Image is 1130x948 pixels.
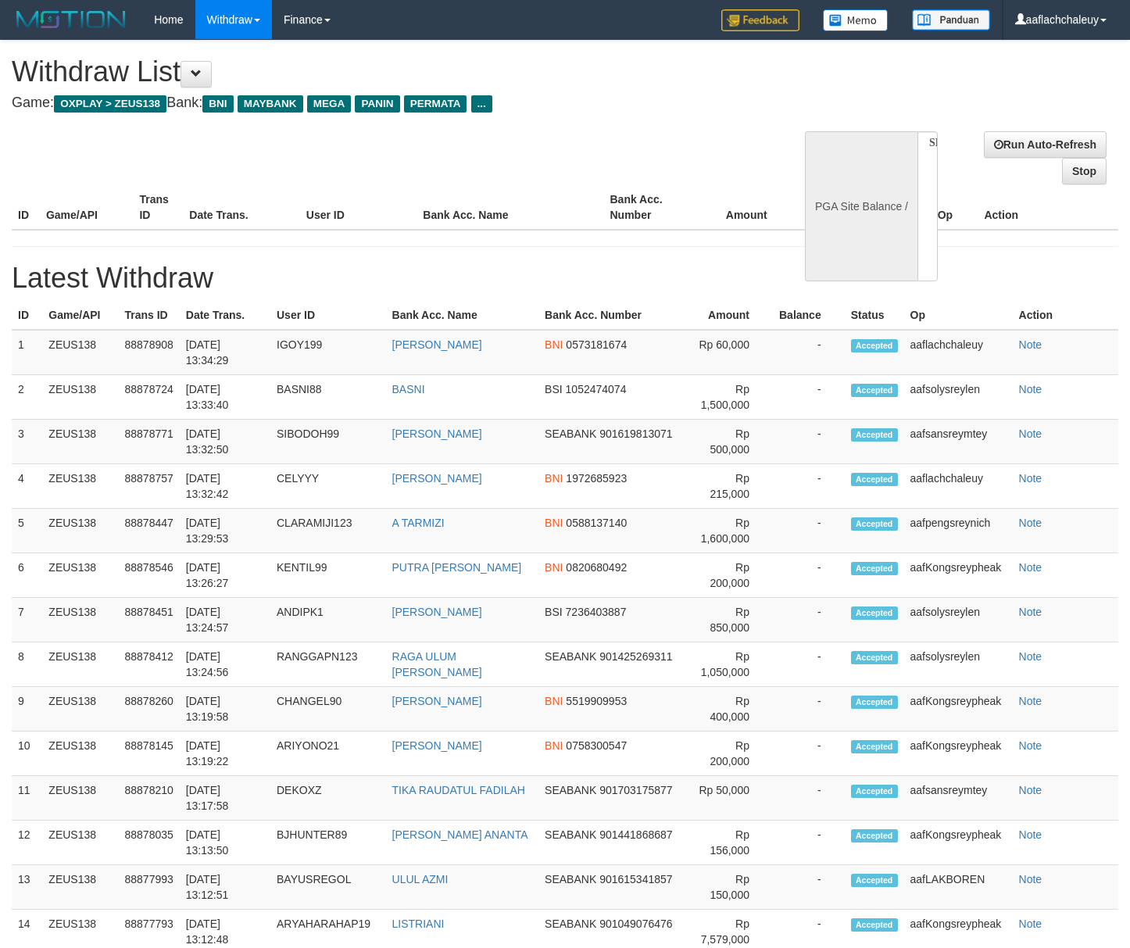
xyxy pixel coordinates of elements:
td: ZEUS138 [42,598,118,642]
td: [DATE] 13:29:53 [180,509,270,553]
td: 10 [12,732,42,776]
span: Accepted [851,740,898,753]
td: Rp 1,050,000 [688,642,773,687]
td: 1 [12,330,42,375]
td: 88878908 [118,330,179,375]
th: Bank Acc. Name [386,301,539,330]
td: ZEUS138 [42,464,118,509]
span: 0758300547 [566,739,627,752]
span: Accepted [851,339,898,352]
a: Note [1019,606,1042,618]
img: Button%20Memo.svg [823,9,889,31]
td: [DATE] 13:34:29 [180,330,270,375]
th: Action [978,185,1118,230]
td: KENTIL99 [270,553,386,598]
td: 88878447 [118,509,179,553]
a: BASNI [392,383,425,395]
th: ID [12,301,42,330]
span: 901425269311 [599,650,672,663]
span: Accepted [851,473,898,486]
th: Amount [697,185,791,230]
td: aafKongsreypheak [904,732,1013,776]
span: BSI [545,383,563,395]
td: Rp 200,000 [688,732,773,776]
span: MEGA [307,95,352,113]
th: Game/API [40,185,134,230]
th: Amount [688,301,773,330]
td: - [773,375,845,420]
h1: Latest Withdraw [12,263,1118,294]
span: 7236403887 [566,606,627,618]
span: Accepted [851,918,898,932]
a: PUTRA [PERSON_NAME] [392,561,522,574]
td: 88877993 [118,865,179,910]
th: Op [932,185,978,230]
td: aafsolysreylen [904,375,1013,420]
span: 0588137140 [566,517,627,529]
td: - [773,330,845,375]
td: Rp 156,000 [688,821,773,865]
td: 4 [12,464,42,509]
td: - [773,821,845,865]
td: 88878546 [118,553,179,598]
td: [DATE] 13:24:57 [180,598,270,642]
td: [DATE] 13:32:42 [180,464,270,509]
span: BNI [202,95,233,113]
td: BAYUSREGOL [270,865,386,910]
span: Accepted [851,606,898,620]
td: Rp 200,000 [688,553,773,598]
span: OXPLAY > ZEUS138 [54,95,166,113]
td: aaflachchaleuy [904,330,1013,375]
a: Note [1019,695,1042,707]
td: 88878210 [118,776,179,821]
td: BJHUNTER89 [270,821,386,865]
span: BNI [545,338,563,351]
div: PGA Site Balance / [805,131,917,281]
span: ... [471,95,492,113]
a: RAGA ULUM [PERSON_NAME] [392,650,482,678]
span: Accepted [851,651,898,664]
td: aaflachchaleuy [904,464,1013,509]
span: SEABANK [545,873,596,885]
span: 0820680492 [566,561,627,574]
a: A TARMIZI [392,517,445,529]
td: SIBODOH99 [270,420,386,464]
a: Note [1019,784,1042,796]
span: MAYBANK [238,95,303,113]
td: - [773,732,845,776]
td: ZEUS138 [42,375,118,420]
td: 88878771 [118,420,179,464]
span: 0573181674 [566,338,627,351]
a: LISTRIANI [392,918,445,930]
td: Rp 60,000 [688,330,773,375]
td: [DATE] 13:26:27 [180,553,270,598]
td: 5 [12,509,42,553]
span: Accepted [851,874,898,887]
span: 1972685923 [566,472,627,485]
td: [DATE] 13:19:58 [180,687,270,732]
td: aafKongsreypheak [904,821,1013,865]
span: SEABANK [545,427,596,440]
td: ZEUS138 [42,509,118,553]
a: ULUL AZMI [392,873,449,885]
th: Bank Acc. Number [603,185,697,230]
th: Balance [791,185,877,230]
img: MOTION_logo.png [12,8,131,31]
td: 6 [12,553,42,598]
td: aafsolysreylen [904,598,1013,642]
td: CELYYY [270,464,386,509]
td: [DATE] 13:19:22 [180,732,270,776]
td: IGOY199 [270,330,386,375]
a: [PERSON_NAME] [392,695,482,707]
td: - [773,865,845,910]
a: Note [1019,873,1042,885]
td: Rp 1,500,000 [688,375,773,420]
td: 88878757 [118,464,179,509]
span: 5519909953 [566,695,627,707]
td: 88878412 [118,642,179,687]
span: Accepted [851,517,898,531]
td: Rp 1,600,000 [688,509,773,553]
span: BNI [545,739,563,752]
td: - [773,420,845,464]
span: PANIN [355,95,399,113]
